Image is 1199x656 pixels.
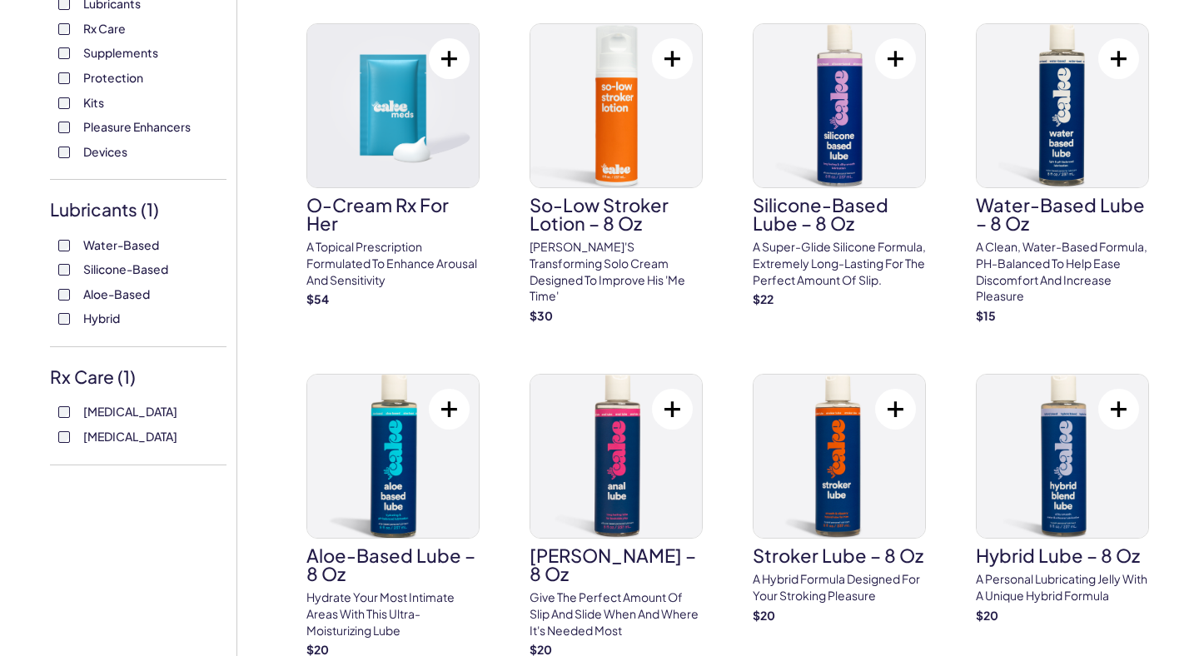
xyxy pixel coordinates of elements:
[530,239,703,304] p: [PERSON_NAME]'s transforming solo cream designed to improve his 'me time'
[306,291,329,306] strong: $ 54
[83,92,104,113] span: Kits
[307,24,479,187] img: O-Cream Rx for Her
[530,546,703,583] h3: [PERSON_NAME] – 8 oz
[83,283,150,305] span: Aloe-Based
[530,375,702,538] img: Anal Lube – 8 oz
[754,24,925,187] img: Silicone-Based Lube – 8 oz
[83,425,177,447] span: [MEDICAL_DATA]
[58,406,70,418] input: [MEDICAL_DATA]
[976,608,998,623] strong: $ 20
[83,307,120,329] span: Hybrid
[977,375,1148,538] img: Hybrid Lube – 8 oz
[753,239,926,288] p: A super-glide silicone formula, extremely long-lasting for the perfect amount of slip.
[753,571,926,604] p: A hybrid formula designed for your stroking pleasure
[83,116,191,137] span: Pleasure Enhancers
[306,546,480,583] h3: Aloe-Based Lube – 8 oz
[58,23,70,35] input: Rx Care
[753,23,926,307] a: Silicone-Based Lube – 8 ozSilicone-Based Lube – 8 ozA super-glide silicone formula, extremely lon...
[83,234,159,256] span: Water-Based
[530,589,703,639] p: Give the perfect amount of slip and slide when and where it's needed most
[976,546,1149,564] h3: Hybrid Lube – 8 oz
[83,67,143,88] span: Protection
[58,72,70,84] input: Protection
[58,122,70,133] input: Pleasure Enhancers
[976,23,1149,324] a: Water-Based Lube – 8 ozWater-Based Lube – 8 ozA clean, water-based formula, pH-balanced to help e...
[753,546,926,564] h3: Stroker Lube – 8 oz
[306,239,480,288] p: A topical prescription formulated to enhance arousal and sensitivity
[976,196,1149,232] h3: Water-Based Lube – 8 oz
[530,308,553,323] strong: $ 30
[83,258,168,280] span: Silicone-Based
[58,431,70,443] input: [MEDICAL_DATA]
[753,196,926,232] h3: Silicone-Based Lube – 8 oz
[977,24,1148,187] img: Water-Based Lube – 8 oz
[58,264,70,276] input: Silicone-Based
[58,47,70,59] input: Supplements
[976,308,996,323] strong: $ 15
[306,196,480,232] h3: O-Cream Rx for Her
[530,24,702,187] img: So-Low Stroker Lotion – 8 oz
[753,374,926,624] a: Stroker Lube – 8 ozStroker Lube – 8 ozA hybrid formula designed for your stroking pleasure$20
[83,141,127,162] span: Devices
[58,97,70,109] input: Kits
[307,375,479,538] img: Aloe-Based Lube – 8 oz
[306,23,480,307] a: O-Cream Rx for HerO-Cream Rx for HerA topical prescription formulated to enhance arousal and sens...
[753,608,775,623] strong: $ 20
[58,313,70,325] input: Hybrid
[530,196,703,232] h3: So-Low Stroker Lotion – 8 oz
[976,571,1149,604] p: A personal lubricating jelly with a unique hybrid formula
[58,289,70,301] input: Aloe-Based
[753,291,774,306] strong: $ 22
[976,239,1149,304] p: A clean, water-based formula, pH-balanced to help ease discomfort and increase pleasure
[83,400,177,422] span: [MEDICAL_DATA]
[976,374,1149,624] a: Hybrid Lube – 8 ozHybrid Lube – 8 ozA personal lubricating jelly with a unique hybrid formula$20
[83,42,158,63] span: Supplements
[306,589,480,639] p: Hydrate your most intimate areas with this ultra-moisturizing lube
[58,240,70,251] input: Water-Based
[530,23,703,324] a: So-Low Stroker Lotion – 8 ozSo-Low Stroker Lotion – 8 oz[PERSON_NAME]'s transforming solo cream d...
[58,147,70,158] input: Devices
[754,375,925,538] img: Stroker Lube – 8 oz
[83,17,126,39] span: Rx Care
